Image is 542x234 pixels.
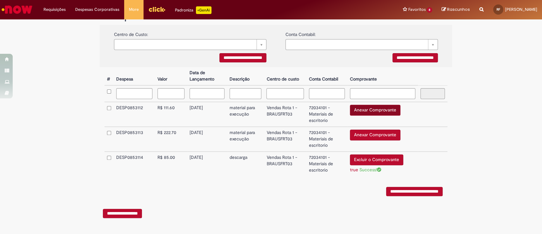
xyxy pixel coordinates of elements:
span: Requisições [43,6,66,13]
span: Despesas Corporativas [75,6,119,13]
td: [DATE] [187,102,227,127]
td: [DATE] [187,152,227,177]
th: Centro de custo [264,67,306,85]
span: More [129,6,139,13]
td: R$ 222.70 [155,127,187,152]
th: # [104,67,114,85]
td: Excluir o Comprovante true Success! [347,152,418,177]
th: Valor [155,67,187,85]
span: Success! [359,167,381,173]
td: material para execução [227,127,264,152]
td: 72034101 - Materiais de escritorio [306,152,347,177]
td: Anexar Comprovante [347,127,418,152]
td: DESP0853112 [114,102,155,127]
th: Comprovante [347,67,418,85]
a: Limpar campo {0} [114,39,266,50]
td: 72034101 - Materiais de escritorio [306,127,347,152]
span: [PERSON_NAME] [505,7,537,12]
td: 72034101 - Materiais de escritorio [306,102,347,127]
td: material para execução [227,102,264,127]
th: Despesa [114,67,155,85]
td: [DATE] [187,127,227,152]
td: R$ 111.60 [155,102,187,127]
td: DESP0853114 [114,152,155,177]
h1: Despesas [104,9,447,22]
label: Centro de Custo: [114,28,148,38]
button: Excluir o Comprovante [350,154,403,165]
th: Descrição [227,67,264,85]
th: Data de Lançamento [187,67,227,85]
td: Vendas Rota 1 - BRAUSFRT03 [264,102,306,127]
img: ServiceNow [1,3,33,16]
td: Anexar Comprovante [347,102,418,127]
a: Limpar campo {0} [285,39,438,50]
td: Vendas Rota 1 - BRAUSFRT03 [264,152,306,177]
th: Conta Contabil [306,67,347,85]
a: Rascunhos [442,7,470,13]
td: descarga [227,152,264,177]
button: Anexar Comprovante [350,130,400,140]
label: Conta Contabil: [285,28,316,38]
p: +GenAi [196,6,211,14]
button: Anexar Comprovante [350,105,400,116]
td: R$ 85.00 [155,152,187,177]
span: Favoritos [408,6,425,13]
div: Padroniza [175,6,211,14]
span: RF [497,7,500,11]
a: true [350,167,358,173]
span: 8 [427,7,432,13]
img: click_logo_yellow_360x200.png [148,4,165,14]
td: DESP0853113 [114,127,155,152]
td: Vendas Rota 1 - BRAUSFRT03 [264,127,306,152]
span: Rascunhos [447,6,470,12]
